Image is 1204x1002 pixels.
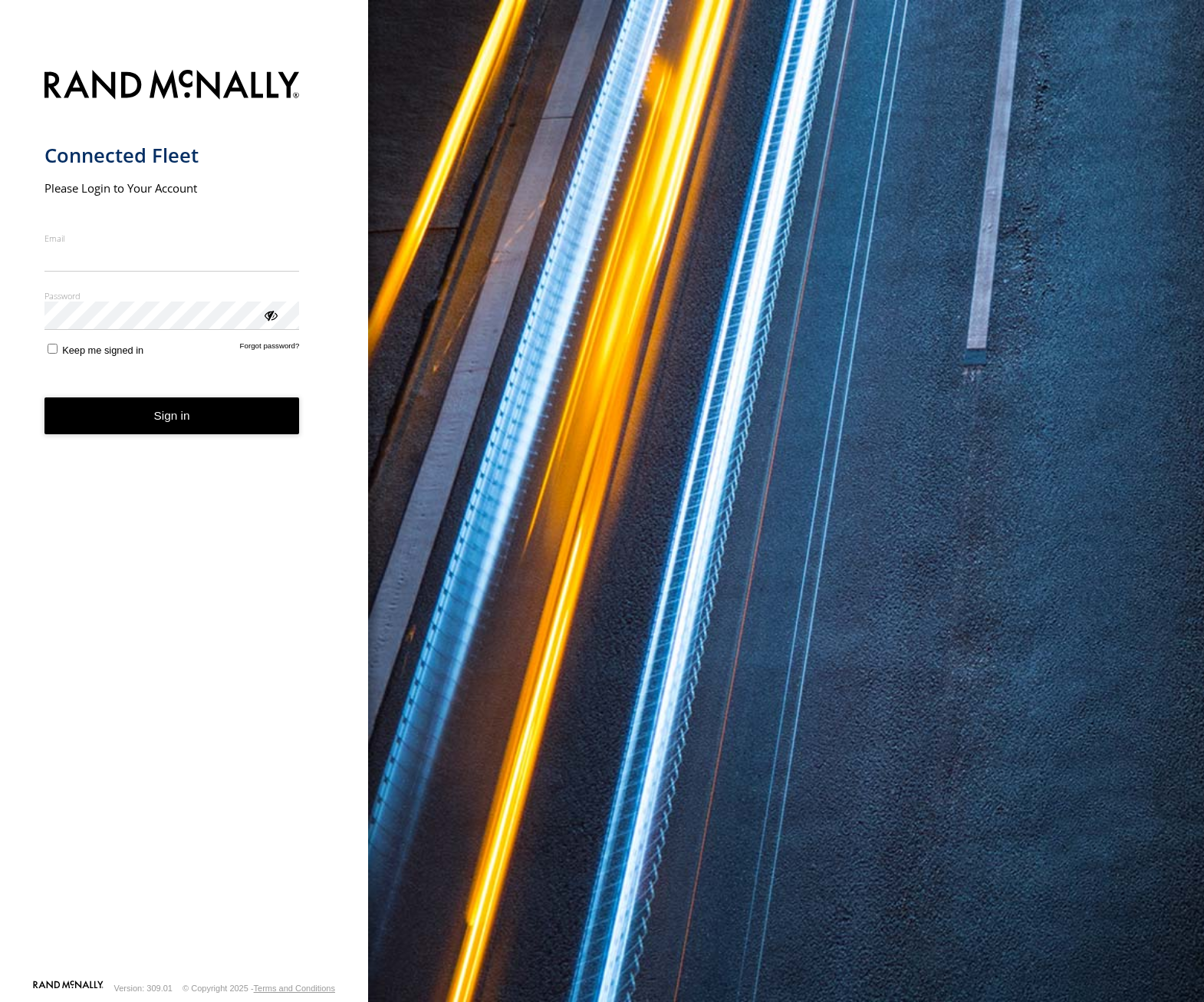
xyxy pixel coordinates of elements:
form: main [44,61,324,980]
div: © Copyright 2025 - [183,984,335,993]
label: Password [44,290,300,302]
div: ViewPassword [262,307,278,322]
h2: Please Login to Your Account [44,180,300,196]
input: Keep me signed in [48,344,58,354]
a: Forgot password? [240,341,300,356]
button: Sign in [44,397,300,435]
img: Rand McNally [44,67,300,106]
span: Keep me signed in [62,344,143,356]
a: Visit our Website [33,981,104,996]
a: Terms and Conditions [254,984,335,993]
label: Email [44,232,300,244]
div: Version: 309.01 [114,984,173,993]
h1: Connected Fleet [44,143,300,168]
